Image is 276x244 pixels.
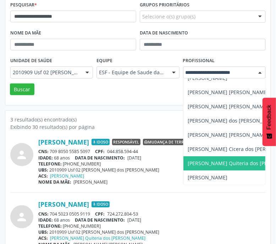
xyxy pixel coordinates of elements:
span: [DATE] [127,217,141,223]
span: ACS: [38,173,48,179]
span: UBS: [38,229,48,235]
span: Selecione o(s) grupo(s) [142,13,195,20]
span: Idoso [92,201,110,208]
i: person [16,148,28,161]
div: 68 anos [38,217,266,223]
span: TELEFONE: [38,161,62,167]
span: DATA DE NASCIMENTO: [75,217,125,223]
span: [PERSON_NAME] [74,179,108,185]
div: [PHONE_NUMBER] [38,223,266,229]
span: CPF: [95,148,105,154]
div: Exibindo 30 resultado(s) por página [10,123,266,131]
i: person [16,211,28,223]
label: Unidade de saúde [10,55,52,66]
a: [PERSON_NAME] [38,200,89,208]
label: Data de nascimento [140,28,188,39]
span: [DATE] [127,155,141,161]
span: [PERSON_NAME] [PERSON_NAME] [188,103,269,110]
span: TELEFONE: [38,223,62,229]
span: 724.272.804-53 [107,211,138,217]
div: 3 resultado(s) encontrado(s) [10,116,266,123]
label: Profissional [183,55,215,66]
a: [PERSON_NAME] [50,173,84,179]
span: CNS: [38,211,49,217]
span: [PERSON_NAME] [188,174,227,181]
span: ESF - Equipe de Saude da Familia - INE: 0000164496 [99,69,165,76]
div: 2010909 Usf 02 [PERSON_NAME] dos [PERSON_NAME] [38,167,266,173]
span: 2010909 Usf 02 [PERSON_NAME] dos [PERSON_NAME] [13,69,78,76]
label: Equipe [96,55,112,66]
span: NOME DA MÃE: [38,179,71,185]
div: 709 8050 5585 5097 [38,148,266,154]
button: Feedback - Mostrar pesquisa [263,98,276,146]
span: Responsável [112,139,140,145]
span: IDADE: [38,155,53,161]
span: Idoso [92,139,110,145]
span: CNS: [38,148,49,154]
div: 68 anos [38,155,266,161]
span: Feedback [266,105,272,130]
div: 704 5023 0505 9119 [38,211,266,217]
button: Buscar [10,83,34,96]
label: Nome da mãe [10,28,41,39]
span: [PERSON_NAME] [PERSON_NAME] [188,131,269,138]
a: [PERSON_NAME] [38,138,89,146]
span: [PERSON_NAME] [PERSON_NAME] [188,89,269,96]
span: ACS: [38,235,48,241]
span: 044.858.594-44 [107,148,138,154]
span: IDADE: [38,217,53,223]
span: UBS: [38,167,48,173]
a: [PERSON_NAME] Quiteria dos [PERSON_NAME] [50,235,146,241]
span: DATA DE NASCIMENTO: [75,155,125,161]
span: Mudança de território [143,139,198,145]
span: CPF: [95,211,105,217]
div: [PHONE_NUMBER] [38,161,266,167]
div: 2010909 Usf 02 [PERSON_NAME] dos [PERSON_NAME] [38,229,266,235]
